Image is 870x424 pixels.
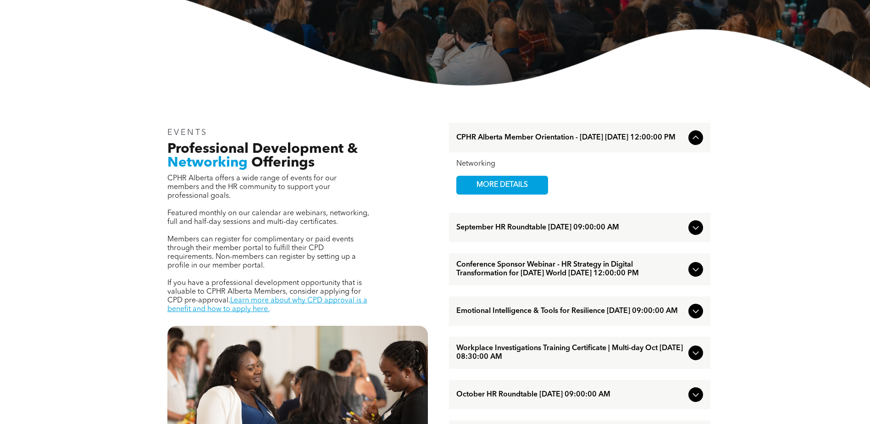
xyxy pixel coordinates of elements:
[251,156,315,170] span: Offerings
[456,160,703,168] div: Networking
[167,297,367,313] a: Learn more about why CPD approval is a benefit and how to apply here.
[456,223,685,232] span: September HR Roundtable [DATE] 09:00:00 AM
[167,175,337,200] span: CPHR Alberta offers a wide range of events for our members and the HR community to support your p...
[456,176,548,195] a: MORE DETAILS
[167,142,358,156] span: Professional Development &
[167,236,356,269] span: Members can register for complimentary or paid events through their member portal to fulfill thei...
[456,307,685,316] span: Emotional Intelligence & Tools for Resilience [DATE] 09:00:00 AM
[456,391,685,399] span: October HR Roundtable [DATE] 09:00:00 AM
[466,176,538,194] span: MORE DETAILS
[167,279,362,304] span: If you have a professional development opportunity that is valuable to CPHR Alberta Members, cons...
[167,128,208,137] span: EVENTS
[456,344,685,362] span: Workplace Investigations Training Certificate | Multi-day Oct [DATE] 08:30:00 AM
[167,156,248,170] span: Networking
[167,210,369,226] span: Featured monthly on our calendar are webinars, networking, full and half-day sessions and multi-d...
[456,134,685,142] span: CPHR Alberta Member Orientation - [DATE] [DATE] 12:00:00 PM
[456,261,685,278] span: Conference Sponsor Webinar - HR Strategy in Digital Transformation for [DATE] World [DATE] 12:00:...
